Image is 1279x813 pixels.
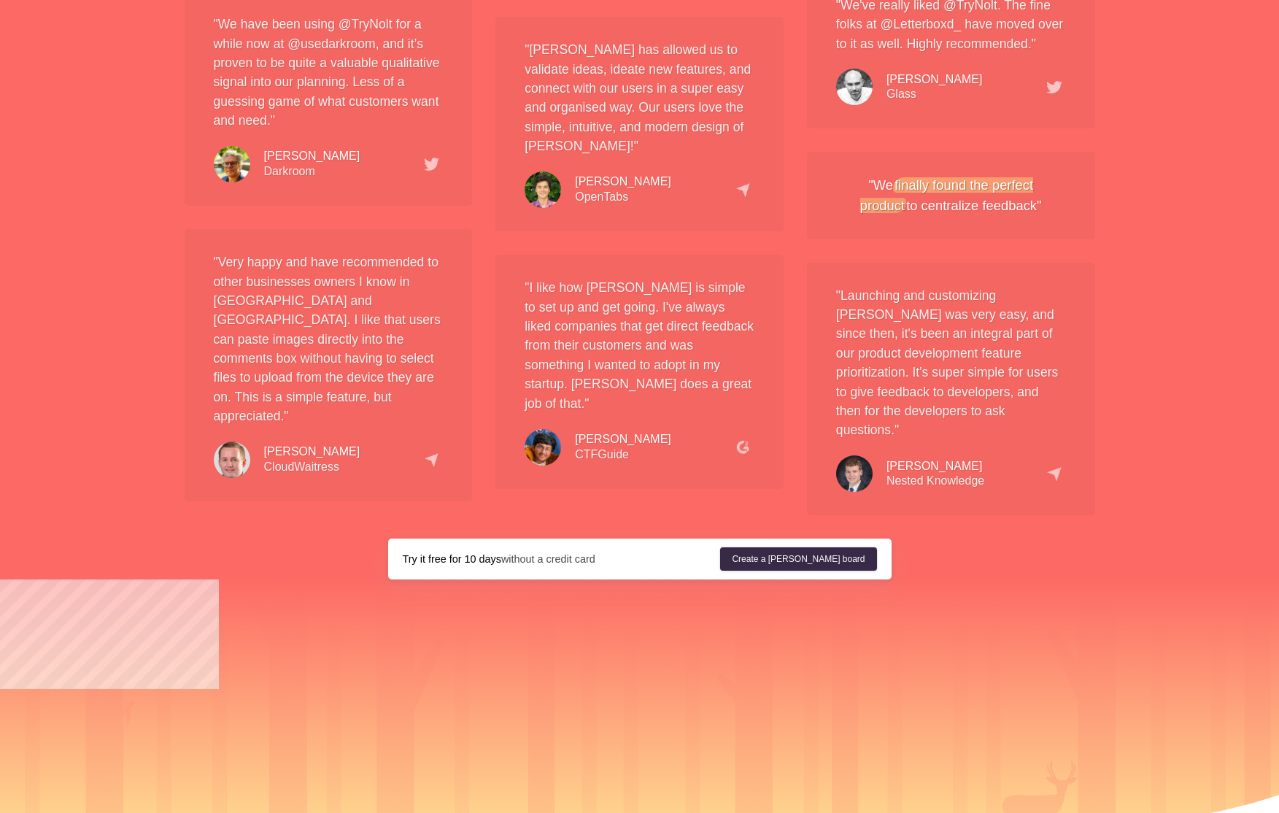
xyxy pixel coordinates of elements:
[264,444,360,475] div: CloudWaitress
[264,444,360,460] div: [PERSON_NAME]
[214,253,444,426] p: "Very happy and have recommended to other businesses owners I know in [GEOGRAPHIC_DATA] and [GEOG...
[886,459,984,490] div: Nested Knowledge
[860,177,1033,213] em: finally found the perfect product
[575,432,671,463] div: CTFGuide
[836,286,1066,440] p: "Launching and customizing [PERSON_NAME] was very easy, and since then, it's been an integral par...
[264,149,360,164] div: [PERSON_NAME]
[575,174,671,190] div: [PERSON_NAME]
[525,429,561,466] img: testimonial-pranav.6c855e311b.jpg
[403,553,501,565] strong: Try it free for 10 days
[575,174,671,205] div: OpenTabs
[836,455,873,492] img: testimonial-kevin.7f980a5c3c.jpg
[575,432,671,447] div: [PERSON_NAME]
[886,459,984,474] div: [PERSON_NAME]
[214,442,250,478] img: testimonial-christopher.57c50d1362.jpg
[735,439,751,455] img: g2.cb6f757962.png
[735,182,751,198] img: capterra.78f6e3bf33.png
[403,552,721,566] div: without a credit card
[424,158,439,171] img: testimonial-tweet.366304717c.png
[525,172,561,208] img: testimonial-umberto.2540ef7933.jpg
[525,40,754,155] p: "[PERSON_NAME] has allowed us to validate ideas, ideate new features, and connect with our users ...
[886,72,983,88] div: [PERSON_NAME]
[214,15,444,130] p: "We have been using @TryNolt for a while now at @usedarkroom, and it’s proven to be quite a valua...
[836,175,1066,215] div: "We to centralize feedback"
[1046,81,1062,94] img: testimonial-tweet.366304717c.png
[214,146,250,182] img: testimonial-jasper.06455394a6.jpg
[264,149,360,180] div: Darkroom
[720,547,876,571] a: Create a [PERSON_NAME] board
[836,69,873,105] img: testimonial-tomwatson.c8c24550f9.jpg
[1046,466,1062,482] img: capterra.78f6e3bf33.png
[424,452,439,468] img: capterra.78f6e3bf33.png
[886,72,983,103] div: Glass
[525,278,754,413] p: "I like how [PERSON_NAME] is simple to set up and get going. I've always liked companies that get...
